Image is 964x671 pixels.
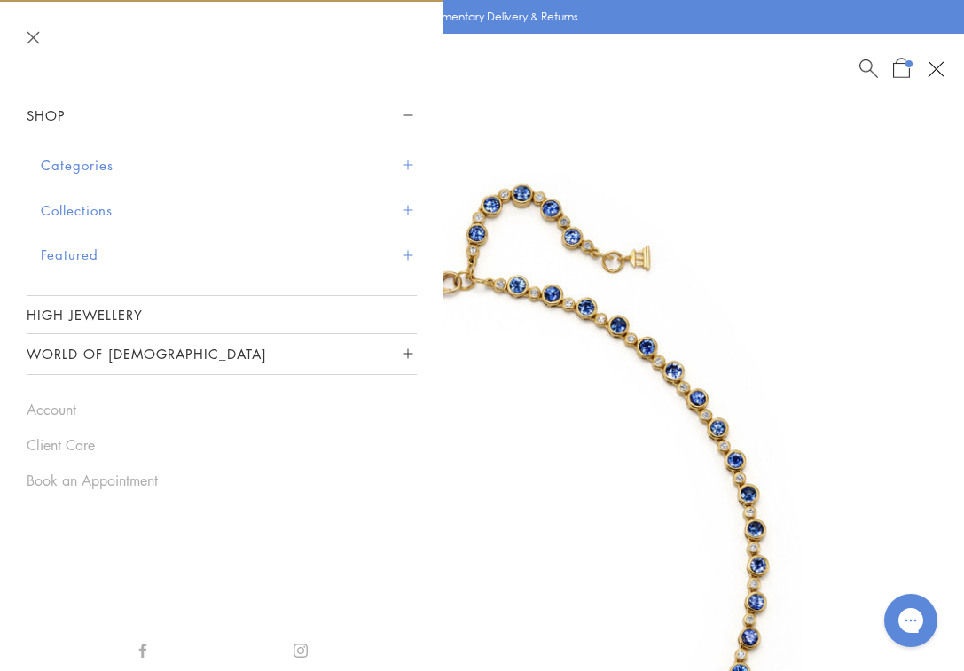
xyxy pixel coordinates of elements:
[859,58,878,80] a: Search
[27,435,417,455] a: Client Care
[875,588,946,653] iframe: Gorgias live chat messenger
[27,96,417,375] nav: Sidebar navigation
[41,232,417,277] button: Featured
[294,639,308,659] a: Instagram
[27,31,40,44] button: Close navigation
[27,96,417,136] button: Shop
[377,8,578,26] p: Enjoy Complimentary Delivery & Returns
[27,334,417,374] button: World of [DEMOGRAPHIC_DATA]
[27,296,417,333] a: High Jewellery
[27,400,417,419] a: Account
[27,471,417,490] a: Book an Appointment
[41,188,417,233] button: Collections
[41,143,417,188] button: Categories
[921,54,951,84] button: Open navigation
[136,639,150,659] a: Facebook
[893,58,910,80] a: Open Shopping Bag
